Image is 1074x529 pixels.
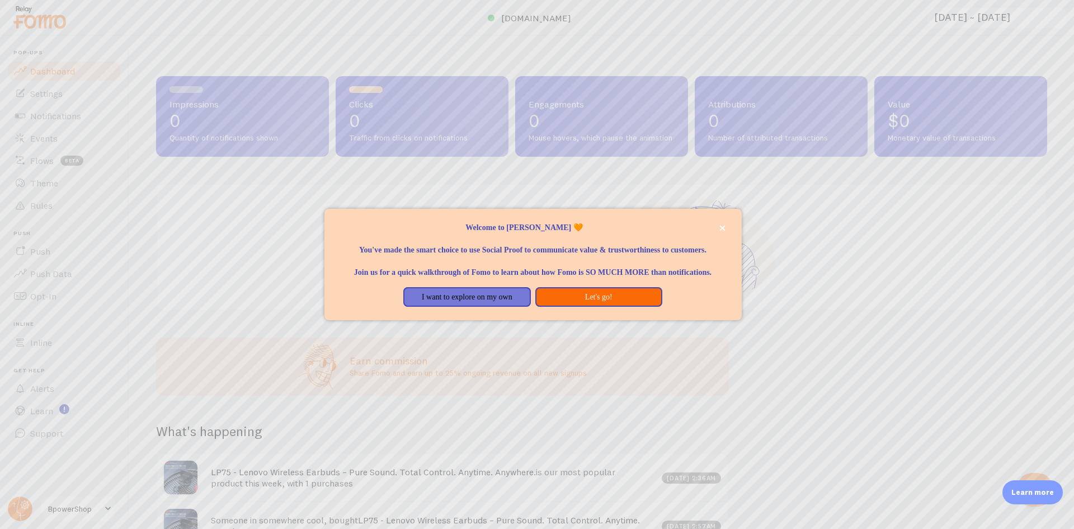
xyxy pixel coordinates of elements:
p: Join us for a quick walkthrough of Fomo to learn about how Fomo is SO MUCH MORE than notifications. [338,256,728,278]
p: You've made the smart choice to use Social Proof to communicate value & trustworthiness to custom... [338,233,728,256]
p: Learn more [1011,487,1054,498]
button: I want to explore on my own [403,287,530,307]
button: Let's go! [535,287,662,307]
button: close, [717,222,728,234]
div: Learn more [1002,480,1063,504]
p: Welcome to [PERSON_NAME] 🧡 [338,222,728,233]
div: Welcome to Fomo, david cr 🧡You&amp;#39;ve made the smart choice to use Social Proof to communicat... [324,209,742,321]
